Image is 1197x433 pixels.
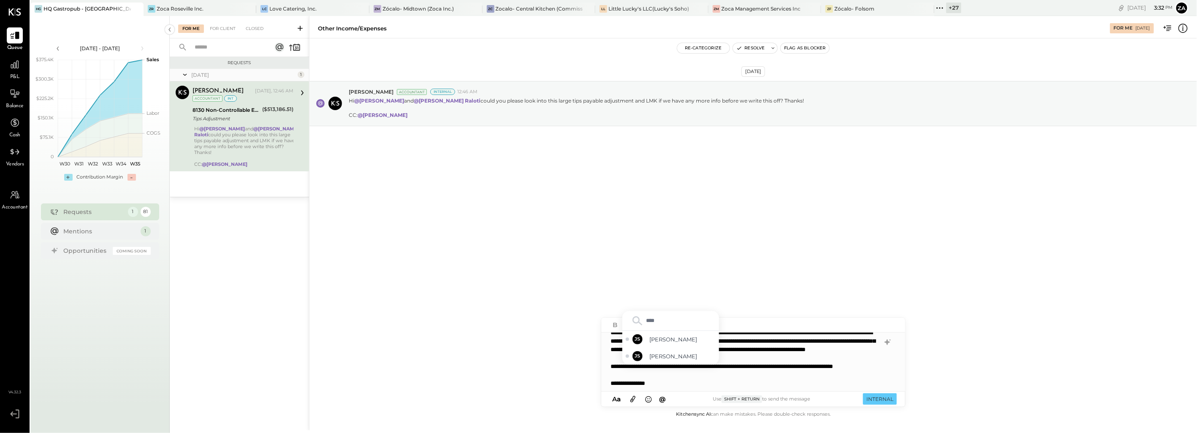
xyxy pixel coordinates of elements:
[397,89,427,95] div: Accountant
[141,207,151,217] div: 81
[193,87,244,95] div: [PERSON_NAME]
[610,319,621,330] button: Bold
[610,395,623,404] button: Aa
[349,97,804,119] p: Hi and could you please look into this large tips payable adjustment and LMK if we have any more ...
[191,71,296,78] div: [DATE]
[298,71,304,78] div: 1
[38,115,54,121] text: $150.1K
[608,5,689,12] div: Little Lucky's LLC(Lucky's Soho)
[141,226,151,236] div: 1
[36,95,54,101] text: $225.2K
[64,208,124,216] div: Requests
[242,24,268,33] div: Closed
[148,5,155,13] div: ZR
[35,76,54,82] text: $300.3K
[1128,4,1173,12] div: [DATE]
[660,395,666,403] span: @
[0,144,29,168] a: Vendors
[318,24,387,32] div: Other Income/Expenses
[193,95,223,102] div: Accountant
[77,174,123,181] div: Contribution Margin
[64,227,136,235] div: Mentions
[64,45,136,52] div: [DATE] - [DATE]
[194,126,299,138] strong: @[PERSON_NAME] Raloti
[36,57,54,62] text: $375.4K
[157,5,204,12] div: Zoca Roseville Inc.
[6,161,24,168] span: Vendors
[88,161,98,167] text: W32
[414,97,480,104] strong: @[PERSON_NAME] Raloti
[0,86,29,110] a: Balance
[781,43,829,53] button: Flag as Blocker
[194,161,299,167] div: CC:
[430,89,455,95] div: Internal
[863,393,897,405] button: INTERNAL
[174,60,305,66] div: Requests
[40,134,54,140] text: $75.1K
[946,3,961,13] div: + 27
[64,174,73,181] div: +
[147,110,159,116] text: Labor
[43,5,131,12] div: HQ Gastropub - [GEOGRAPHIC_DATA]
[487,5,494,13] div: ZC
[657,395,669,404] button: @
[457,89,478,95] span: 12:46 AM
[64,246,109,255] div: Opportunities
[635,336,641,343] span: JS
[206,24,240,33] div: For Client
[496,5,583,12] div: Zocalo- Central Kitchen (Commissary)
[668,395,855,403] div: Use to send the message
[1136,25,1150,31] div: [DATE]
[202,161,247,167] strong: @[PERSON_NAME]
[617,395,621,403] span: a
[649,352,716,360] span: [PERSON_NAME]
[51,154,54,160] text: 0
[1175,1,1189,15] button: Za
[349,111,804,119] div: CC:
[199,126,245,132] strong: @[PERSON_NAME]
[9,132,20,139] span: Cash
[194,126,299,167] div: Hi and could you please look into this large tips payable adjustment and LMK if we have any more ...
[622,331,719,348] div: Select Jose Santa - Offline
[722,395,762,403] span: Shift + Return
[722,5,801,12] div: Zoca Management Services Inc
[600,5,607,13] div: LL
[825,5,833,13] div: ZF
[2,204,28,211] span: Accountant
[128,207,138,217] div: 1
[261,5,268,13] div: LC
[130,161,140,167] text: W35
[0,187,29,211] a: Accountant
[0,27,29,52] a: Queue
[374,5,381,13] div: ZM
[622,348,719,365] div: Select Joseph Shin - Offline
[649,336,716,344] span: [PERSON_NAME]
[6,103,24,110] span: Balance
[1114,25,1133,32] div: For Me
[7,44,23,52] span: Queue
[383,5,454,12] div: Zócalo- Midtown (Zoca Inc.)
[354,97,404,104] strong: @[PERSON_NAME]
[74,161,84,167] text: W31
[60,161,70,167] text: W30
[116,161,127,167] text: W34
[1117,3,1126,12] div: copy link
[35,5,42,13] div: HG
[193,106,260,114] div: 8130 Non-Controllable Expenses:Other Income and Expenses:Other Income/Expenses
[113,247,151,255] div: Coming Soon
[102,161,112,167] text: W33
[224,95,237,102] div: int
[10,73,20,81] span: P&L
[635,353,641,360] span: JS
[0,115,29,139] a: Cash
[733,43,768,53] button: Resolve
[255,88,293,95] div: [DATE], 12:46 AM
[677,43,730,53] button: Re-Categorize
[147,130,160,136] text: COGS
[147,57,159,62] text: Sales
[741,66,765,77] div: [DATE]
[193,114,260,123] div: Tips Adjustment
[262,105,293,114] div: ($513,186.51)
[834,5,874,12] div: Zócalo- Folsom
[128,174,136,181] div: -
